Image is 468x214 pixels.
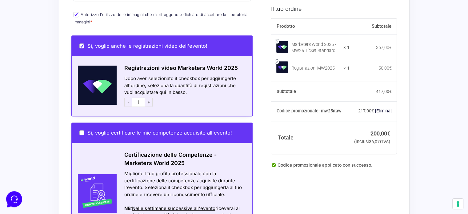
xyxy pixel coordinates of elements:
[343,45,350,51] strong: × 1
[124,98,132,107] span: -
[87,43,207,49] span: Si, voglio anche le registrazioni video dell'evento!
[378,66,391,71] bdi: 50,00
[350,18,397,34] th: Subtotale
[117,75,252,108] div: Dopo aver selezionato il checkbox per aggiungerle all'ordine, seleziona la quantità di registrazi...
[30,34,42,47] img: dark
[132,205,215,211] span: Nelle settimane successive all'evento
[271,162,397,174] div: Codice promozionale applicato con successo.
[276,62,288,74] img: Registrazioni MW2025
[389,45,391,50] span: €
[10,76,48,81] span: Trova una risposta
[291,42,339,54] div: Marketers World 2025 - MW25 Ticket Standard
[87,130,232,136] span: Sì, voglio certificare le mie competenze acquisite all'evento!
[5,157,43,172] button: Home
[354,139,390,144] small: (inclusi IVA)
[376,89,391,94] bdi: 417,00
[271,82,350,102] th: Subtotale
[371,109,374,114] span: €
[380,139,382,144] span: €
[291,65,339,71] div: Registrazioni MW2025
[74,12,79,17] input: Autorizzo l'utilizzo delle immagini che mi ritraggono e dichiaro di accettare la Liberatoria imma...
[53,166,70,172] p: Messaggi
[80,157,118,172] button: Aiuto
[40,55,91,60] span: Inizia una conversazione
[124,205,131,211] strong: NB
[370,130,390,137] bdi: 200,00
[453,199,463,209] button: Le tue preferenze relative al consenso per le tecnologie di tracciamento
[132,98,145,107] input: 1
[350,102,397,121] td: -
[271,5,397,13] h3: Il tuo ordine
[10,25,52,30] span: Le tue conversazioni
[79,130,84,135] input: Sì, voglio certificare le mie competenze acquisite all'evento!
[375,109,391,114] a: Rimuovi il codice promozionale mw25itaw
[271,121,350,154] th: Totale
[5,190,23,208] iframe: Customerly Messenger Launcher
[18,166,29,172] p: Home
[10,34,22,47] img: dark
[389,66,391,71] span: €
[124,170,245,198] div: Migliora il tuo profilo professionale con la certificazione delle competenze acquisite durante l'...
[387,130,390,137] span: €
[271,102,350,121] th: Codice promozionale: mw25itaw
[343,65,350,71] strong: × 1
[66,76,113,81] a: Apri Centro Assistenza
[276,41,288,53] img: Marketers World 2025 - MW25 Ticket Standard
[358,109,374,114] span: 217,00
[79,43,84,48] input: Si, voglio anche le registrazioni video dell'evento!
[5,5,103,15] h2: Ciao da Marketers 👋
[95,166,104,172] p: Aiuto
[124,65,238,71] span: Registrazioni video Marketers World 2025
[124,198,245,205] div: Azioni del messaggio
[369,139,382,144] span: 36,07
[72,174,117,213] img: Certificazione-MW24-300x300-1.jpg
[145,98,153,107] span: +
[20,34,32,47] img: dark
[271,18,350,34] th: Prodotto
[72,66,117,105] img: Schermata-2022-04-11-alle-18.28.41.png
[74,12,247,24] label: Autorizzo l'utilizzo delle immagini che mi ritraggono e dichiaro di accettare la Liberatoria imma...
[43,157,81,172] button: Messaggi
[389,89,391,94] span: €
[124,151,216,166] span: Certificazione delle Competenze - Marketers World 2025
[376,45,391,50] bdi: 367,00
[10,52,113,64] button: Inizia una conversazione
[14,90,101,96] input: Cerca un articolo...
